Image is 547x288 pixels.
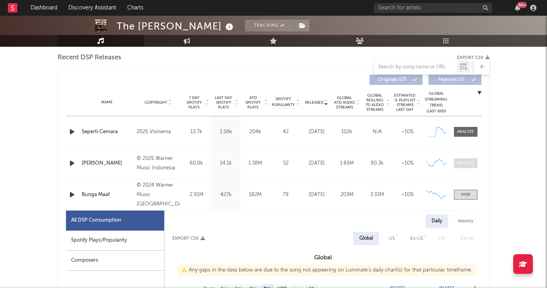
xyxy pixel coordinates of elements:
[82,160,133,167] a: [PERSON_NAME]
[137,181,179,209] div: © 2024 Warner Music [GEOGRAPHIC_DATA]
[243,191,268,199] div: 182M
[184,191,209,199] div: 2.91M
[184,128,209,136] div: 13.7k
[334,128,360,136] div: 102k
[389,234,395,243] div: US
[304,128,330,136] div: [DATE]
[213,160,239,167] div: 14.1k
[394,160,421,167] div: ~ 10 %
[245,20,294,31] button: Tracking
[374,64,457,70] input: Search by song name or URL
[184,95,205,110] span: 7 Day Spotify Plays
[272,191,300,199] div: 79
[243,160,268,167] div: 1.38M
[359,234,373,243] div: Global
[137,127,179,137] div: 2025 Visinema
[394,93,416,112] span: Estimated % Playlist Streams Last Day
[364,191,390,199] div: 3.33M
[243,95,263,110] span: ATD Spotify Plays
[272,128,300,136] div: 42
[145,100,167,105] span: Copyright
[370,75,423,85] button: Originals(27)
[364,128,390,136] div: N/A
[428,75,481,85] button: Features(0)
[394,191,421,199] div: ~ 10 %
[213,95,234,110] span: Last Day Spotify Plays
[434,77,470,82] span: Features ( 0 )
[272,160,300,167] div: 52
[426,215,448,228] div: Daily
[58,53,121,62] span: Recent DSP Releases
[243,128,268,136] div: 204k
[394,128,421,136] div: ~ 10 %
[82,99,133,105] div: Name
[71,216,121,225] div: All DSP Consumption
[137,154,179,173] div: © 2025 Warner Music Indonesia
[364,160,390,167] div: 80.3k
[66,251,164,271] div: Composers
[165,253,481,262] h3: Global
[172,236,205,241] button: Export CSV
[178,264,476,276] div: Any gaps in the data below are due to the song not appearing on Luminate's daily chart(s) for tha...
[66,211,164,231] div: All DSP Consumption
[184,160,209,167] div: 60.9k
[305,100,324,105] span: Released
[410,234,423,243] div: Ex-US
[452,215,479,228] div: Weekly
[82,191,133,199] a: Bunga Maaf
[364,93,386,112] span: Global Rolling 7D Audio Streams
[334,95,355,110] span: Global ATD Audio Streams
[213,191,239,199] div: 427k
[334,191,360,199] div: 203M
[517,2,527,8] div: 99 +
[66,231,164,251] div: Spotify Plays/Popularity
[213,128,239,136] div: 1.58k
[117,20,235,33] div: The [PERSON_NAME]
[375,77,411,82] span: Originals ( 27 )
[457,55,490,60] button: Export CSV
[424,91,448,114] div: Global Streaming Trend (Last 60D)
[334,160,360,167] div: 1.65M
[515,5,520,11] button: 99+
[82,128,133,136] a: Seperti Cemara
[272,96,295,108] span: Spotify Popularity
[374,3,492,13] input: Search for artists
[304,160,330,167] div: [DATE]
[304,191,330,199] div: [DATE]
